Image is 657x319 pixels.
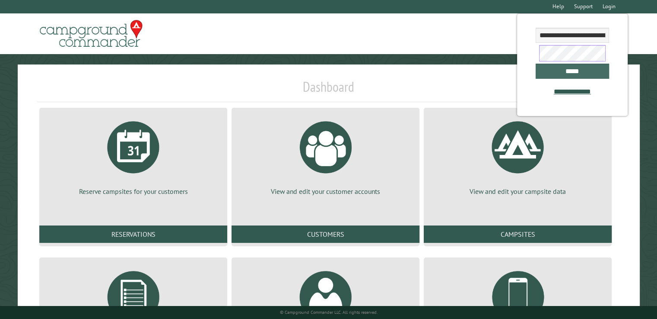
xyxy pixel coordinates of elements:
p: View and edit your campsite data [434,187,601,196]
a: Reservations [39,226,227,243]
p: Reserve campsites for your customers [50,187,217,196]
a: Campsites [424,226,612,243]
a: Customers [232,226,419,243]
a: View and edit your campsite data [434,115,601,196]
a: Reserve campsites for your customers [50,115,217,196]
a: View and edit your customer accounts [242,115,409,196]
small: © Campground Commander LLC. All rights reserved. [280,309,378,315]
p: View and edit your customer accounts [242,187,409,196]
img: Campground Commander [37,17,145,51]
h1: Dashboard [37,78,620,102]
